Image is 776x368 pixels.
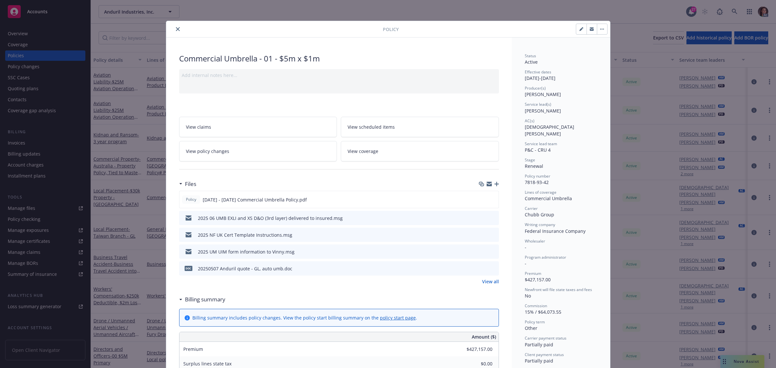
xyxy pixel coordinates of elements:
div: Commercial Umbrella [525,195,597,202]
div: Billing summary includes policy changes. View the policy start billing summary on the . [192,314,417,321]
span: - [525,244,526,250]
span: [PERSON_NAME] [525,108,561,114]
span: Lines of coverage [525,189,556,195]
span: [PERSON_NAME] [525,91,561,97]
button: preview file [490,232,496,238]
div: Commercial Umbrella - 01 - $5m x $1m [179,53,499,64]
button: download file [480,248,485,255]
button: preview file [490,215,496,222]
span: Partially paid [525,358,553,364]
button: preview file [490,265,496,272]
span: Partially paid [525,341,553,348]
span: doc [185,266,192,271]
button: download file [480,265,485,272]
span: View scheduled items [348,124,395,130]
span: Wholesaler [525,238,545,244]
span: Federal Insurance Company [525,228,586,234]
span: Status [525,53,536,59]
a: View policy changes [179,141,337,161]
div: Add internal notes here... [182,72,496,79]
span: $427,157.00 [525,276,551,283]
div: Files [179,180,196,188]
a: View claims [179,117,337,137]
div: [DATE] - [DATE] [525,69,597,81]
span: Premium [525,271,541,276]
span: Active [525,59,538,65]
span: Stage [525,157,535,163]
span: Surplus lines state tax [183,361,232,367]
span: Service lead team [525,141,557,146]
span: View policy changes [186,148,229,155]
span: View claims [186,124,211,130]
span: 7818-93-42 [525,179,549,185]
span: AC(s) [525,118,534,124]
div: 20250507 Anduril quote - GL, auto umb.doc [198,265,292,272]
span: Policy number [525,173,550,179]
div: 2025 06 UMB EXLI and XS D&O (3rd layer) delivered to insured.msg [198,215,343,222]
span: Carrier payment status [525,335,566,341]
span: [DEMOGRAPHIC_DATA][PERSON_NAME] [525,124,574,137]
span: View coverage [348,148,378,155]
span: Policy [383,26,399,33]
span: Newfront will file state taxes and fees [525,287,592,292]
button: preview file [490,248,496,255]
a: policy start page [380,315,416,321]
span: Client payment status [525,352,564,357]
span: No [525,293,531,299]
span: Service lead(s) [525,102,551,107]
span: Policy [185,197,198,202]
span: Commission [525,303,547,308]
span: Writing company [525,222,555,227]
h3: Files [185,180,196,188]
button: close [174,25,182,33]
span: - [525,260,526,266]
span: Renewal [525,163,543,169]
span: [DATE] - [DATE] Commercial Umbrella Policy.pdf [203,196,307,203]
div: 2025 NF UK Cert Template Instructions.msg [198,232,292,238]
div: Billing summary [179,295,225,304]
a: View all [482,278,499,285]
span: P&C - CRU 4 [525,147,551,153]
span: Effective dates [525,69,551,75]
span: Premium [183,346,203,352]
span: Amount ($) [472,333,496,340]
span: Policy term [525,319,545,325]
button: preview file [490,196,496,203]
span: Carrier [525,206,538,211]
span: 15% / $64,073.55 [525,309,561,315]
span: Other [525,325,537,331]
button: download file [480,196,485,203]
div: 2025 UM UIM form information to Vinny.msg [198,248,295,255]
button: download file [480,215,485,222]
span: Chubb Group [525,211,554,218]
span: Program administrator [525,254,566,260]
span: Producer(s) [525,85,546,91]
h3: Billing summary [185,295,225,304]
input: 0.00 [454,344,496,354]
a: View scheduled items [341,117,499,137]
button: download file [480,232,485,238]
a: View coverage [341,141,499,161]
